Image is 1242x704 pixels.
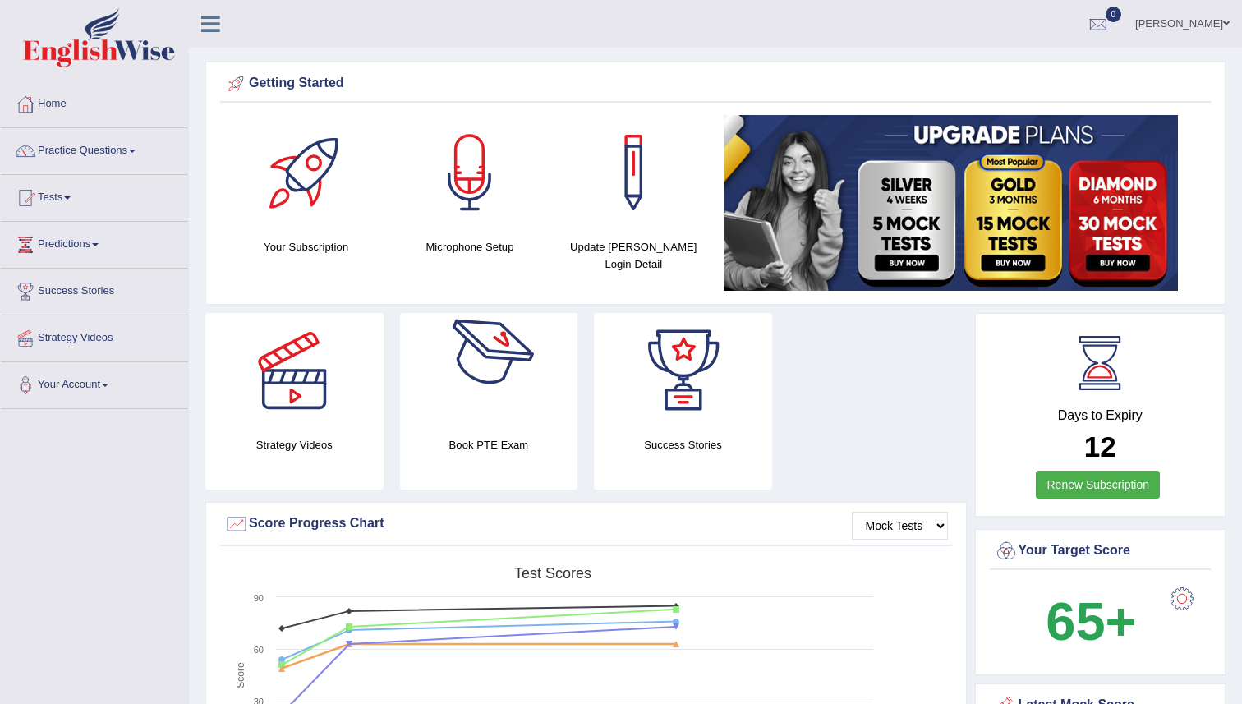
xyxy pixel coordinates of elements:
[1046,591,1136,651] b: 65+
[1,128,188,169] a: Practice Questions
[1106,7,1122,22] span: 0
[724,115,1178,291] img: small5.jpg
[1036,471,1160,499] a: Renew Subscription
[205,436,384,453] h4: Strategy Videos
[1,269,188,310] a: Success Stories
[232,238,379,255] h4: Your Subscription
[1,362,188,403] a: Your Account
[1,222,188,263] a: Predictions
[254,645,264,655] text: 60
[994,408,1207,423] h4: Days to Expiry
[254,593,264,603] text: 90
[396,238,543,255] h4: Microphone Setup
[400,436,578,453] h4: Book PTE Exam
[224,512,948,536] div: Score Progress Chart
[224,71,1207,96] div: Getting Started
[514,565,591,582] tspan: Test scores
[1084,430,1116,462] b: 12
[994,539,1207,564] div: Your Target Score
[1,81,188,122] a: Home
[594,436,772,453] h4: Success Stories
[560,238,707,273] h4: Update [PERSON_NAME] Login Detail
[1,315,188,357] a: Strategy Videos
[235,662,246,688] tspan: Score
[1,175,188,216] a: Tests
